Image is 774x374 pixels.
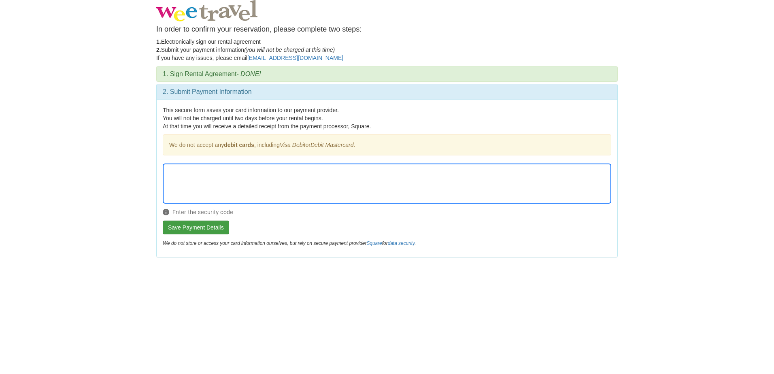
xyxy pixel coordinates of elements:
[244,47,335,53] em: (you will not be charged at this time)
[310,142,354,148] em: Debit Mastercard
[156,47,161,53] strong: 2.
[156,38,161,45] strong: 1.
[388,240,415,246] a: data security
[163,88,611,96] h3: 2. Submit Payment Information
[224,142,254,148] strong: debit cards
[163,134,611,155] div: We do not accept any , including or .
[163,106,611,130] p: This secure form saves your card information to our payment provider. You will not be charged unt...
[156,38,618,62] p: Electronically sign our rental agreement Submit your payment information If you have any issues, ...
[247,55,343,61] a: [EMAIL_ADDRESS][DOMAIN_NAME]
[236,70,261,77] em: - DONE!
[163,208,611,216] span: Enter the security code
[163,70,611,78] h3: 1. Sign Rental Agreement
[163,240,416,246] em: We do not store or access your card information ourselves, but rely on secure payment provider for .
[366,240,382,246] a: Square
[280,142,306,148] em: Visa Debit
[156,25,618,34] h4: In order to confirm your reservation, please complete two steps:
[163,221,229,234] button: Save Payment Details
[163,164,611,203] iframe: Secure Credit Card Form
